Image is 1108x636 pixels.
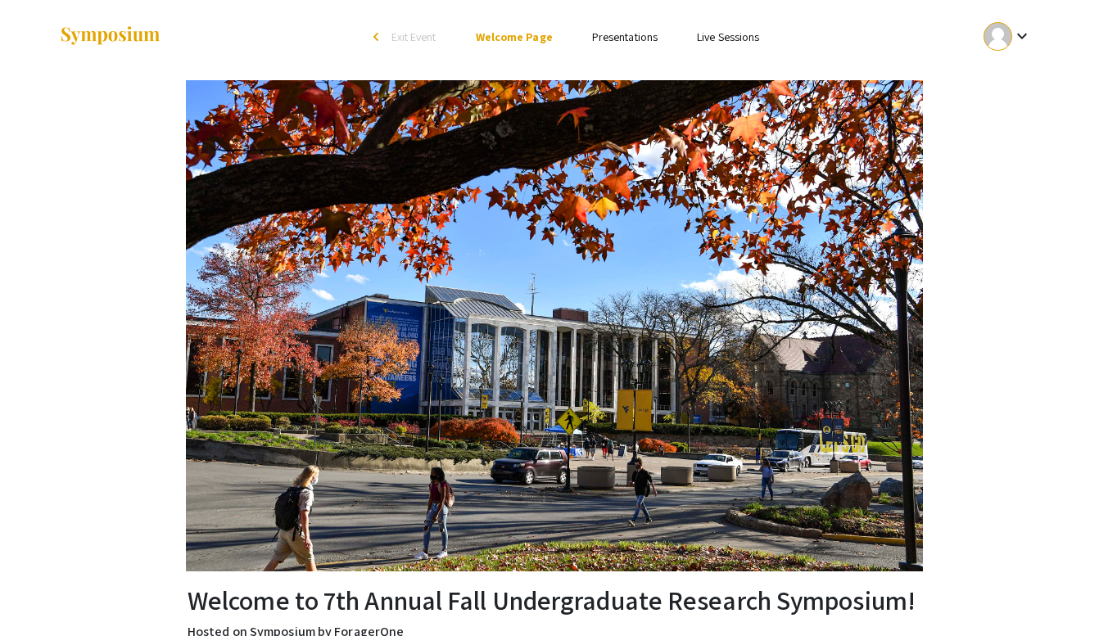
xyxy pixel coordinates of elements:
[391,29,436,44] span: Exit Event
[373,32,383,42] div: arrow_back_ios
[12,562,70,624] iframe: Chat
[966,18,1049,55] button: Expand account dropdown
[186,80,923,571] img: 7th Annual Fall Undergraduate Research Symposium
[697,29,759,44] a: Live Sessions
[592,29,658,44] a: Presentations
[476,29,553,44] a: Welcome Page
[188,584,920,616] h2: Welcome to 7th Annual Fall Undergraduate Research Symposium!
[59,25,161,47] img: Symposium by ForagerOne
[1012,26,1032,46] mat-icon: Expand account dropdown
